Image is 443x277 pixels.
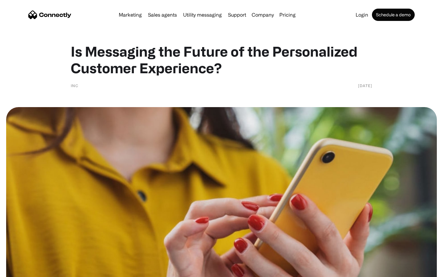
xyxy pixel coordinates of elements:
[277,12,298,17] a: Pricing
[71,82,78,89] div: Inc
[358,82,372,89] div: [DATE]
[353,12,371,17] a: Login
[116,12,144,17] a: Marketing
[28,10,71,19] a: home
[6,266,37,275] aside: Language selected: English
[71,43,372,76] h1: Is Messaging the Future of the Personalized Customer Experience?
[250,10,276,19] div: Company
[12,266,37,275] ul: Language list
[372,9,415,21] a: Schedule a demo
[225,12,249,17] a: Support
[146,12,179,17] a: Sales agents
[181,12,224,17] a: Utility messaging
[252,10,274,19] div: Company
